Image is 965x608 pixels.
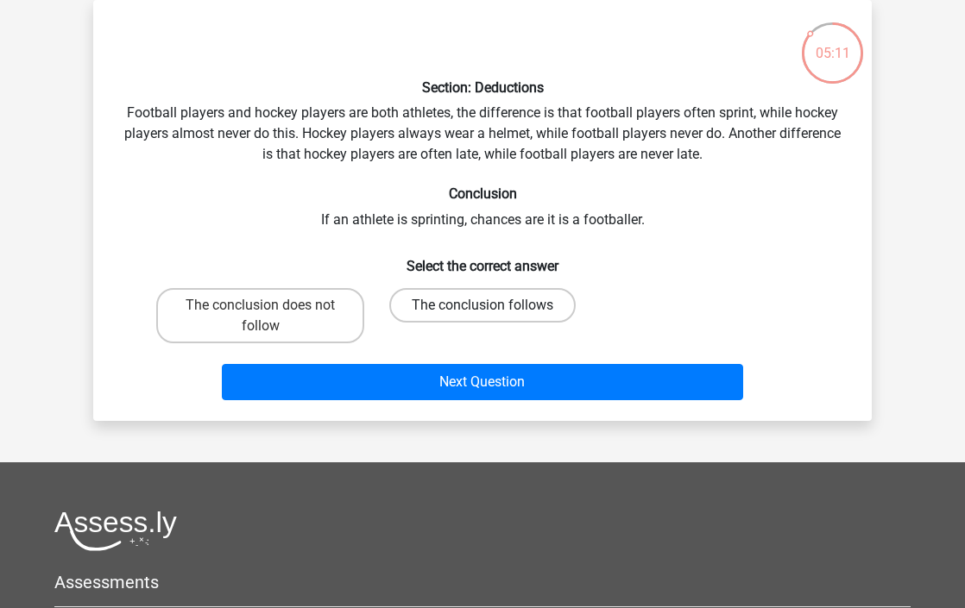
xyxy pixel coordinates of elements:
[156,288,364,343] label: The conclusion does not follow
[121,185,844,202] h6: Conclusion
[800,21,865,64] div: 05:11
[54,511,177,551] img: Assessly logo
[222,364,744,400] button: Next Question
[121,244,844,274] h6: Select the correct answer
[121,79,844,96] h6: Section: Deductions
[389,288,576,323] label: The conclusion follows
[54,572,911,592] h5: Assessments
[100,14,865,407] div: Football players and hockey players are both athletes, the difference is that football players of...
